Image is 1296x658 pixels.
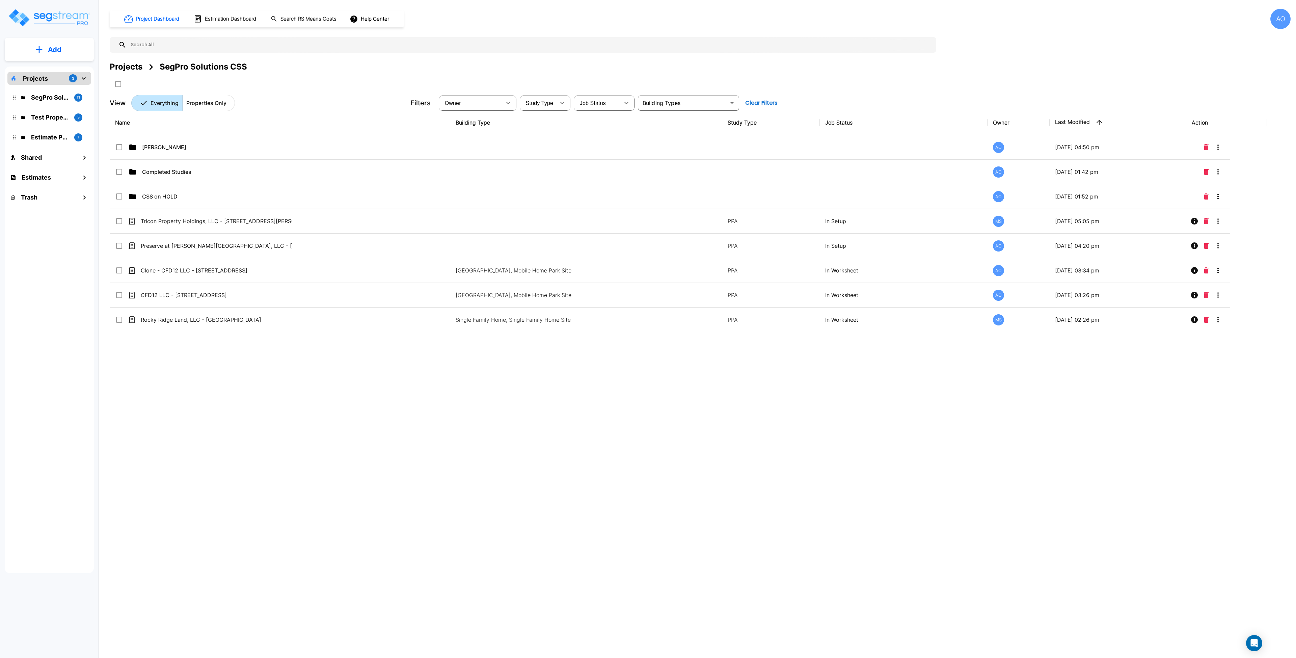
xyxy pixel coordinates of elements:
input: Search All [127,37,933,53]
p: Properties Only [186,99,226,107]
p: 1 [78,134,79,140]
button: Info [1188,264,1201,277]
button: Delete [1201,190,1211,203]
button: Delete [1201,313,1211,326]
div: AO [1270,9,1291,29]
button: More-Options [1211,239,1225,253]
p: CFD12 LLC - [STREET_ADDRESS] [141,291,292,299]
button: Info [1188,313,1201,326]
span: Study Type [526,100,553,106]
div: Open Intercom Messenger [1246,635,1262,651]
span: Job Status [580,100,606,106]
button: More-Options [1211,288,1225,302]
button: Delete [1201,239,1211,253]
th: Building Type [450,110,722,135]
span: Owner [445,100,461,106]
div: MS [993,216,1004,227]
p: Completed Studies [142,168,293,176]
button: Info [1188,239,1201,253]
button: Open [727,98,737,108]
p: [DATE] 04:50 pm [1055,143,1181,151]
h1: Estimates [22,173,51,182]
button: More-Options [1211,264,1225,277]
button: Info [1188,288,1201,302]
button: Help Center [348,12,392,25]
div: Platform [131,95,235,111]
th: Action [1186,110,1267,135]
div: Select [575,94,620,112]
h1: Trash [21,193,37,202]
p: [GEOGRAPHIC_DATA], Mobile Home Park Site [456,266,603,274]
p: In Worksheet [825,266,982,274]
p: 11 [77,95,80,100]
p: [GEOGRAPHIC_DATA], Mobile Home Park Site [456,291,603,299]
h1: Shared [21,153,42,162]
p: Add [48,45,61,55]
h1: Search RS Means Costs [280,15,336,23]
button: Project Dashboard [122,11,183,26]
button: Search RS Means Costs [268,12,340,26]
button: More-Options [1211,140,1225,154]
button: More-Options [1211,165,1225,179]
div: AO [993,290,1004,301]
th: Name [110,110,450,135]
h1: Project Dashboard [136,15,179,23]
button: Everything [131,95,183,111]
th: Study Type [722,110,820,135]
p: PPA [728,316,814,324]
button: Properties Only [182,95,235,111]
img: Logo [8,8,90,27]
button: Delete [1201,140,1211,154]
p: [PERSON_NAME] [142,143,293,151]
div: AO [993,240,1004,252]
p: [DATE] 03:26 pm [1055,291,1181,299]
div: AO [993,166,1004,178]
button: Info [1188,214,1201,228]
div: MS [993,314,1004,325]
p: [DATE] 05:05 pm [1055,217,1181,225]
p: Clone - CFD12 LLC - [STREET_ADDRESS] [141,266,292,274]
p: [DATE] 02:26 pm [1055,316,1181,324]
p: PPA [728,217,814,225]
button: Delete [1201,165,1211,179]
th: Owner [988,110,1050,135]
div: AO [993,191,1004,202]
h1: Estimation Dashboard [205,15,256,23]
p: Test Property Folder [31,113,69,122]
div: Select [521,94,556,112]
p: Everything [151,99,179,107]
p: [DATE] 03:34 pm [1055,266,1181,274]
p: In Setup [825,242,982,250]
th: Last Modified [1050,110,1186,135]
p: Preserve at [PERSON_NAME][GEOGRAPHIC_DATA], LLC - [STREET_ADDRESS] [141,242,292,250]
p: View [110,98,126,108]
p: Single Family Home, Single Family Home Site [456,316,603,324]
p: [DATE] 04:20 pm [1055,242,1181,250]
p: CSS on HOLD [142,192,293,201]
p: Estimate Property [31,133,69,142]
button: More-Options [1211,214,1225,228]
p: In Worksheet [825,316,982,324]
p: In Worksheet [825,291,982,299]
div: AO [993,265,1004,276]
p: 3 [77,114,80,120]
button: Clear Filters [742,96,780,110]
p: Projects [23,74,48,83]
p: In Setup [825,217,982,225]
button: More-Options [1211,190,1225,203]
p: Tricon Property Holdings, LLC - [STREET_ADDRESS][PERSON_NAME] [141,217,292,225]
div: SegPro Solutions CSS [160,61,247,73]
p: SegPro Solutions CSS [31,93,69,102]
div: AO [993,142,1004,153]
th: Job Status [820,110,988,135]
button: More-Options [1211,313,1225,326]
button: SelectAll [111,77,125,91]
p: Rocky Ridge Land, LLC - [GEOGRAPHIC_DATA] [141,316,292,324]
p: [DATE] 01:42 pm [1055,168,1181,176]
p: 3 [72,76,74,81]
button: Delete [1201,214,1211,228]
div: Projects [110,61,142,73]
p: PPA [728,291,814,299]
button: Estimation Dashboard [191,12,260,26]
div: Select [440,94,502,112]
